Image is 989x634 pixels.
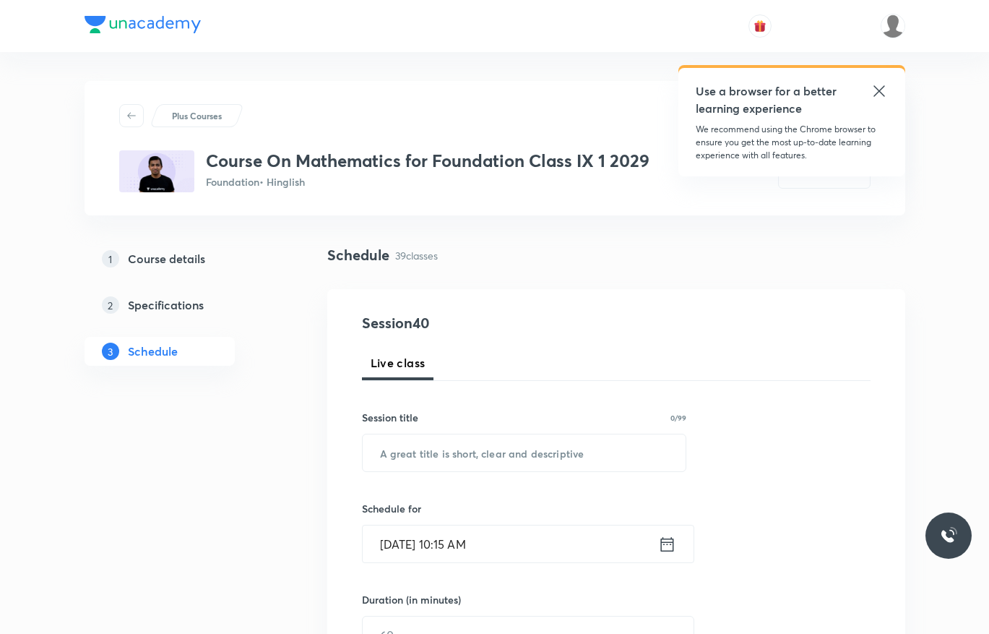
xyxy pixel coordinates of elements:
[85,16,201,37] a: Company Logo
[85,291,281,320] a: 2Specifications
[371,354,426,372] span: Live class
[85,244,281,273] a: 1Course details
[172,109,222,122] p: Plus Courses
[206,150,649,171] h3: Course On Mathematics for Foundation Class IX 1 2029
[128,296,204,314] h5: Specifications
[102,296,119,314] p: 2
[102,343,119,360] p: 3
[362,312,626,334] h4: Session 40
[670,414,686,421] p: 0/99
[362,410,418,425] h6: Session title
[748,14,772,38] button: avatar
[102,250,119,267] p: 1
[362,501,687,516] h6: Schedule for
[128,250,205,267] h5: Course details
[395,248,438,263] p: 39 classes
[696,123,888,162] p: We recommend using the Chrome browser to ensure you get the most up-to-date learning experience w...
[362,592,461,607] h6: Duration (in minutes)
[119,150,194,192] img: 2EF67C4F-6F23-4154-B0F7-CDB717D1E8ED_plus.png
[696,82,839,117] h5: Use a browser for a better learning experience
[327,244,389,266] h4: Schedule
[85,16,201,33] img: Company Logo
[940,527,957,544] img: ttu
[206,174,649,189] p: Foundation • Hinglish
[881,14,905,38] img: aadi Shukla
[753,20,766,33] img: avatar
[363,434,686,471] input: A great title is short, clear and descriptive
[128,343,178,360] h5: Schedule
